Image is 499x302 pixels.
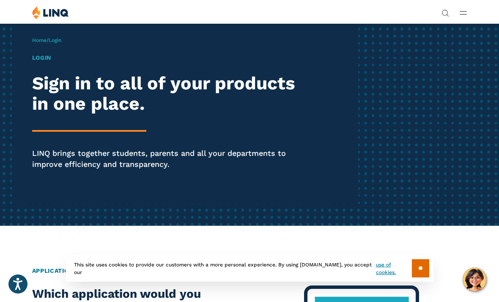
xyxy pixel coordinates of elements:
nav: Utility Navigation [441,6,449,16]
p: LINQ brings together students, parents and all your departments to improve efficiency and transpa... [32,148,306,169]
img: LINQ | K‑12 Software [32,6,69,19]
div: This site uses cookies to provide our customers with a more personal experience. By using [DOMAIN... [66,255,433,282]
a: use of cookies. [376,261,412,276]
h2: Sign in to all of your products in one place. [32,73,306,114]
button: Hello, have a question? Let’s chat. [463,268,486,291]
h1: Login [32,53,306,62]
span: / [32,37,61,43]
span: Login [49,37,61,43]
h2: Application Login [32,266,467,275]
a: Home [32,37,47,43]
button: Open Search Bar [441,8,449,16]
button: Open Main Menu [460,8,467,17]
